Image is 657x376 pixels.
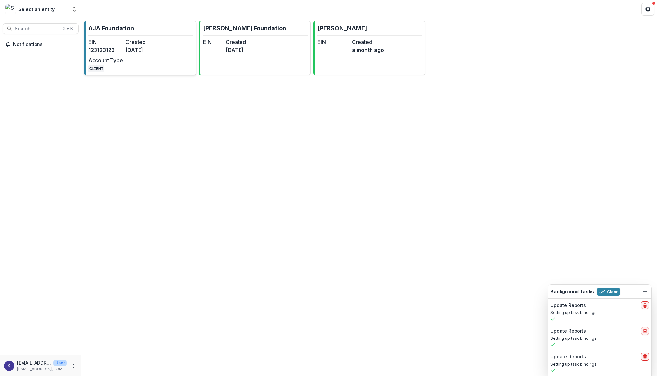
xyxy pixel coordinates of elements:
button: More [69,362,77,370]
h2: Update Reports [550,303,586,308]
button: delete [641,327,649,335]
button: delete [641,301,649,309]
dd: [DATE] [125,46,160,54]
span: Search... [15,26,59,32]
div: kjarrett@ajafoundation.org [8,364,10,368]
dt: EIN [88,38,123,46]
h2: Background Tasks [550,289,594,294]
dd: 123123123 [88,46,123,54]
a: AJA FoundationEIN123123123Created[DATE]Account TypeCLIENT [84,21,196,75]
p: [PERSON_NAME] Foundation [203,24,286,33]
p: AJA Foundation [88,24,134,33]
code: CLIENT [88,65,104,72]
div: Select an entity [18,6,55,13]
dt: EIN [203,38,223,46]
dd: a month ago [352,46,384,54]
h2: Update Reports [550,328,586,334]
button: Get Help [641,3,654,16]
a: [PERSON_NAME]EINCreateda month ago [313,21,425,75]
button: delete [641,353,649,361]
p: Setting up task bindings [550,361,649,367]
img: Select an entity [5,4,16,14]
p: Setting up task bindings [550,336,649,341]
p: Setting up task bindings [550,310,649,316]
button: Notifications [3,39,79,50]
p: User [53,360,67,366]
dd: [DATE] [226,46,246,54]
dt: Created [226,38,246,46]
p: [EMAIL_ADDRESS][DOMAIN_NAME] [17,366,67,372]
dt: Created [125,38,160,46]
button: Open entity switcher [70,3,79,16]
p: [PERSON_NAME] [317,24,367,33]
p: [EMAIL_ADDRESS][DOMAIN_NAME] [17,359,51,366]
span: Notifications [13,42,76,47]
dt: EIN [317,38,349,46]
a: [PERSON_NAME] FoundationEINCreated[DATE] [199,21,311,75]
h2: Update Reports [550,354,586,360]
dt: Account Type [88,56,123,64]
button: Search... [3,23,79,34]
button: Dismiss [641,288,649,295]
dt: Created [352,38,384,46]
button: Clear [597,288,620,296]
div: ⌘ + K [61,25,74,32]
